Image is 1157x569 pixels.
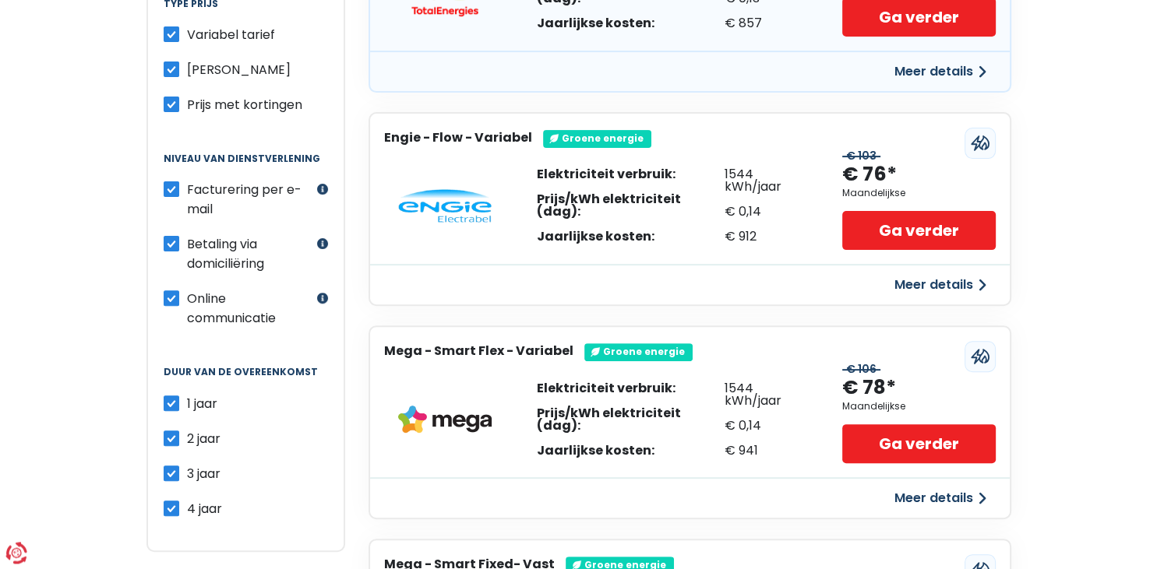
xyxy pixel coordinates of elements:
div: € 912 [725,230,812,243]
a: Ga verder [842,211,995,250]
div: Maandelijkse [842,188,905,198]
button: Meer details [885,484,996,512]
span: 2 jaar [187,430,220,448]
h3: Engie - Flow - Variabel [384,130,532,145]
span: Variabel tarief [187,26,275,44]
button: Meer details [885,58,996,86]
span: 3 jaar [187,465,220,483]
div: Elektriciteit verbruik: [537,168,725,181]
div: 1544 kWh/jaar [725,168,812,193]
span: Prijs met kortingen [187,96,302,114]
button: Meer details [885,271,996,299]
span: [PERSON_NAME] [187,61,291,79]
img: Mega [398,406,492,434]
div: Prijs/kWh elektriciteit (dag): [537,193,725,218]
div: € 0,14 [725,420,812,432]
div: € 103 [842,149,880,163]
span: 1 jaar [187,395,217,413]
div: € 941 [725,444,812,457]
h3: Mega - Smart Flex - Variabel [384,343,573,358]
div: Jaarlijkse kosten: [537,230,725,243]
a: Ga verder [842,424,995,463]
legend: Niveau van dienstverlening [164,153,328,180]
label: Betaling via domiciliëring [187,234,313,273]
div: Maandelijkse [842,401,905,412]
div: € 78* [842,375,896,401]
div: 1544 kWh/jaar [725,382,812,407]
div: € 857 [725,17,812,30]
div: Jaarlijkse kosten: [537,444,725,457]
div: € 0,14 [725,205,812,218]
div: Prijs/kWh elektriciteit (dag): [537,407,725,432]
legend: Duur van de overeenkomst [164,367,328,393]
div: € 76* [842,162,897,188]
div: Jaarlijkse kosten: [537,17,725,30]
div: Groene energie [584,343,693,360]
div: Groene energie [543,130,651,147]
img: Engie [398,189,492,223]
div: € 106 [842,363,880,376]
span: 4 jaar [187,500,222,518]
label: Online communicatie [187,289,313,328]
label: Facturering per e-mail [187,180,313,219]
div: Elektriciteit verbruik: [537,382,725,395]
